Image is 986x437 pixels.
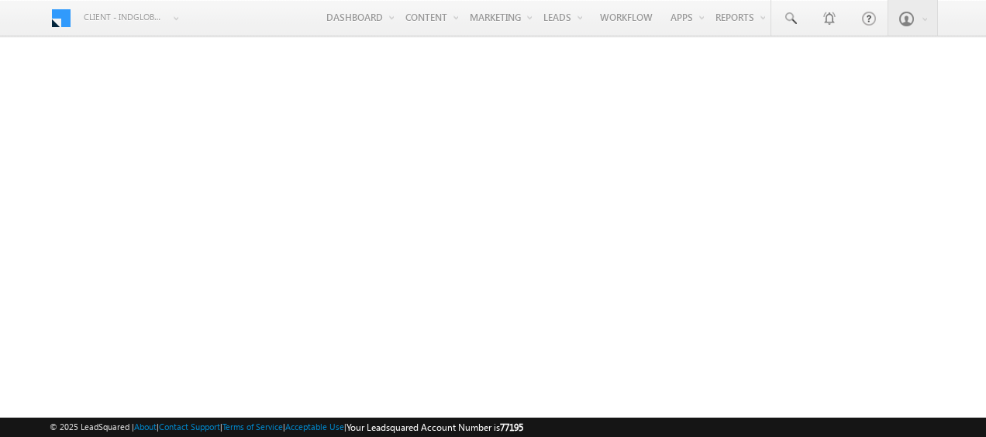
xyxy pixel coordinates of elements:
span: 77195 [500,422,523,433]
a: Acceptable Use [285,422,344,432]
a: About [134,422,157,432]
a: Contact Support [159,422,220,432]
span: Your Leadsquared Account Number is [346,422,523,433]
span: © 2025 LeadSquared | | | | | [50,420,523,435]
span: Client - indglobal2 (77195) [84,9,165,25]
a: Terms of Service [222,422,283,432]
